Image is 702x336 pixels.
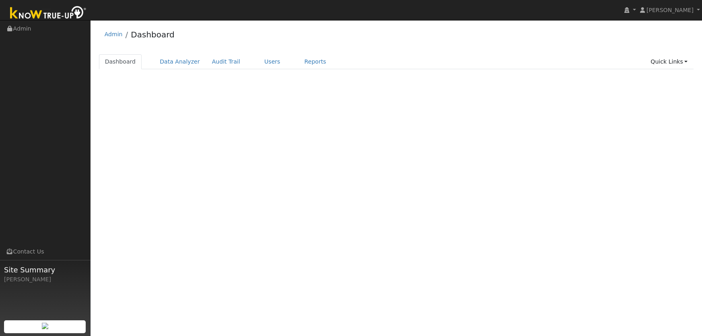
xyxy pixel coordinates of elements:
[4,264,86,275] span: Site Summary
[99,54,142,69] a: Dashboard
[6,4,91,23] img: Know True-Up
[299,54,332,69] a: Reports
[105,31,123,37] a: Admin
[4,275,86,284] div: [PERSON_NAME]
[646,7,694,13] span: [PERSON_NAME]
[644,54,694,69] a: Quick Links
[42,323,48,329] img: retrieve
[131,30,175,39] a: Dashboard
[154,54,206,69] a: Data Analyzer
[258,54,286,69] a: Users
[206,54,246,69] a: Audit Trail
